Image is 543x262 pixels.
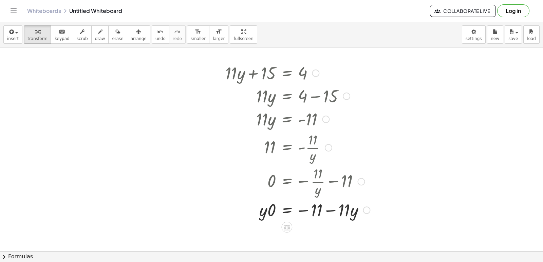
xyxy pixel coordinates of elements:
[523,25,540,44] button: load
[462,25,486,44] button: settings
[187,25,209,44] button: format_sizesmaller
[27,36,48,41] span: transform
[27,7,61,14] a: Whiteboards
[73,25,92,44] button: scrub
[108,25,127,44] button: erase
[173,36,182,41] span: redo
[527,36,536,41] span: load
[281,222,292,233] div: Apply the same math to both sides of the equation
[51,25,73,44] button: keyboardkeypad
[169,25,186,44] button: redoredo
[216,28,222,36] i: format_size
[95,36,105,41] span: draw
[209,25,228,44] button: format_sizelarger
[430,5,496,17] button: Collaborate Live
[152,25,169,44] button: undoundo
[7,36,19,41] span: insert
[157,28,164,36] i: undo
[8,5,19,16] button: Toggle navigation
[436,8,490,14] span: Collaborate Live
[127,25,150,44] button: arrange
[213,36,225,41] span: larger
[55,36,70,41] span: keypad
[497,4,529,17] button: Log in
[491,36,499,41] span: new
[3,25,22,44] button: insert
[77,36,88,41] span: scrub
[505,25,522,44] button: save
[233,36,253,41] span: fullscreen
[112,36,123,41] span: erase
[131,36,147,41] span: arrange
[508,36,518,41] span: save
[174,28,181,36] i: redo
[155,36,166,41] span: undo
[195,28,201,36] i: format_size
[191,36,206,41] span: smaller
[487,25,503,44] button: new
[59,28,65,36] i: keyboard
[230,25,257,44] button: fullscreen
[466,36,482,41] span: settings
[91,25,109,44] button: draw
[24,25,51,44] button: transform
